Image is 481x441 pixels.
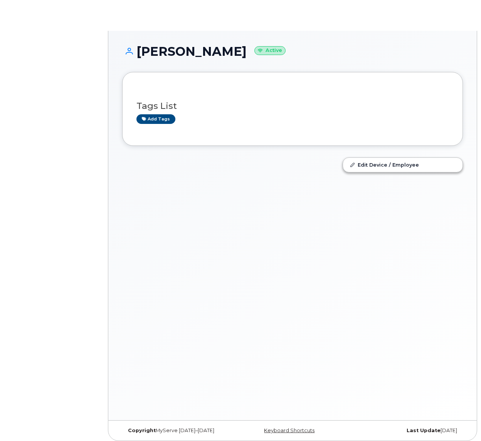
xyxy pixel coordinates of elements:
[407,428,441,433] strong: Last Update
[349,428,463,434] div: [DATE]
[122,428,236,434] div: MyServe [DATE]–[DATE]
[136,101,449,111] h3: Tags List
[128,428,156,433] strong: Copyright
[122,45,463,58] h1: [PERSON_NAME]
[264,428,314,433] a: Keyboard Shortcuts
[254,46,286,55] small: Active
[343,158,462,172] a: Edit Device / Employee
[136,114,175,124] a: Add tags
